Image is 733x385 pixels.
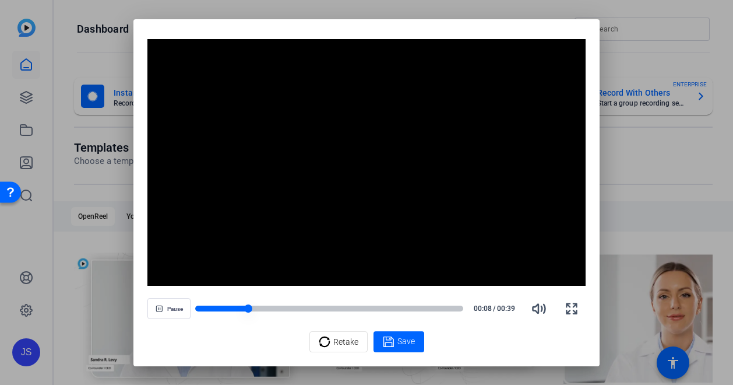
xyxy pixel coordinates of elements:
button: Retake [309,331,368,352]
button: Save [373,331,424,352]
div: Video Player [147,39,586,286]
button: Fullscreen [558,295,586,323]
span: Retake [333,331,358,353]
button: Mute [525,295,553,323]
span: Save [397,335,415,348]
span: 00:39 [497,303,521,314]
button: Pause [147,298,191,319]
span: Pause [167,306,183,313]
div: / [468,303,520,314]
span: 00:08 [468,303,492,314]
